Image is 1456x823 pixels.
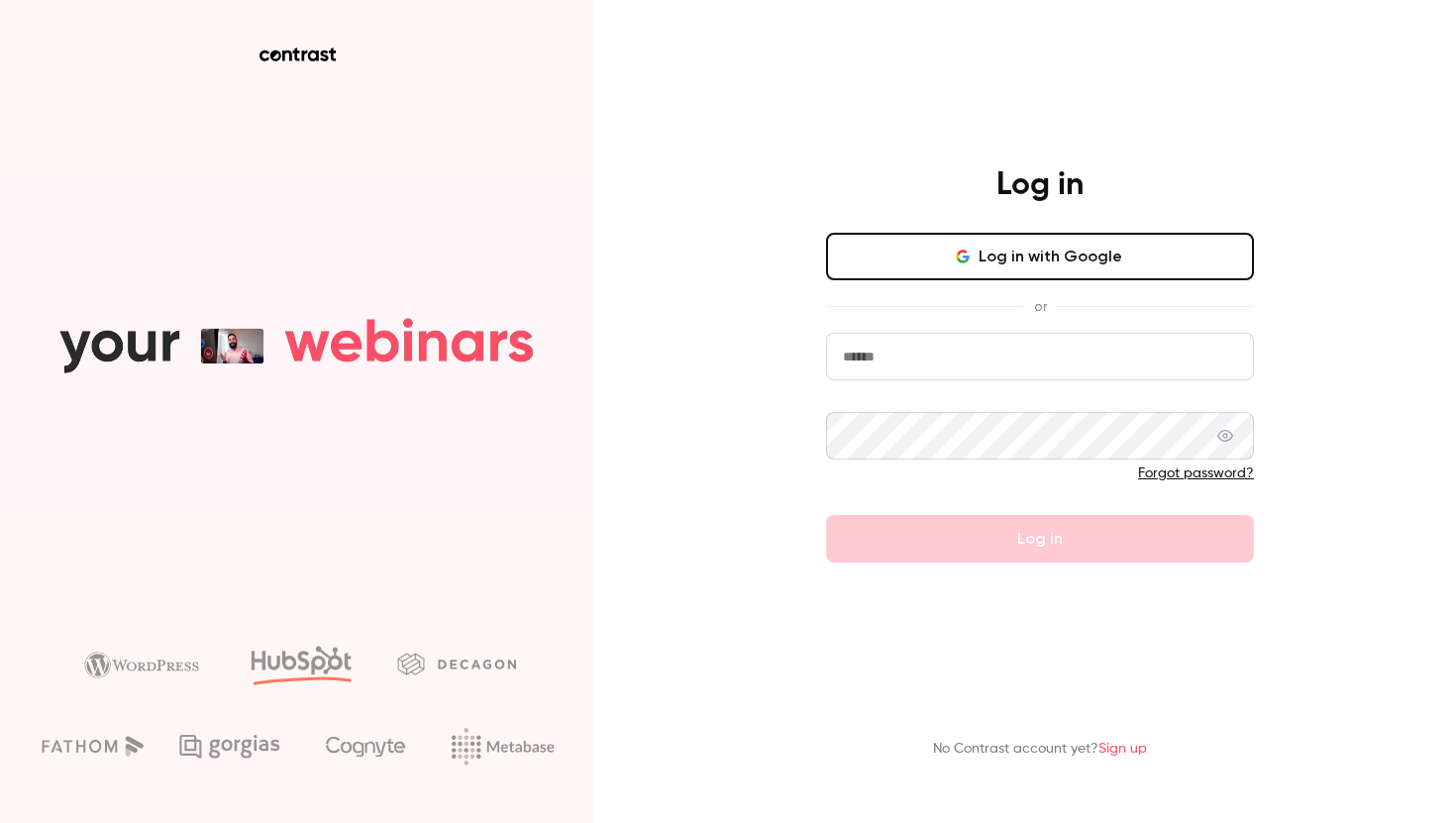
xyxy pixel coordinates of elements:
[996,165,1084,205] h4: Log in
[1024,296,1057,317] span: or
[1138,466,1254,480] a: Forgot password?
[1098,742,1147,756] a: Sign up
[933,739,1147,760] p: No Contrast account yet?
[826,233,1254,280] button: Log in with Google
[397,653,516,674] img: decagon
